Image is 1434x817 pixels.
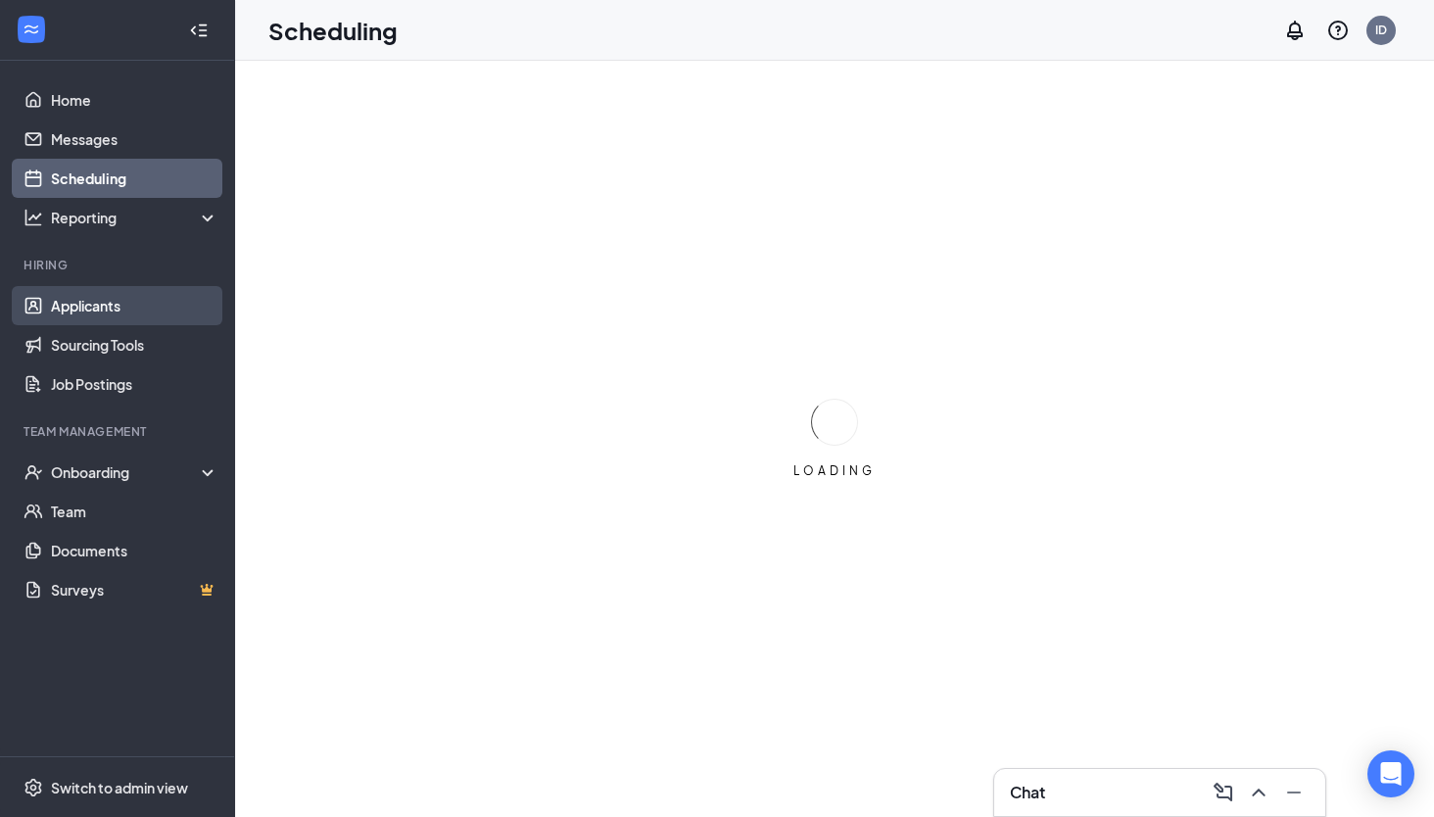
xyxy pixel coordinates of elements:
[24,208,43,227] svg: Analysis
[1010,782,1045,803] h3: Chat
[22,20,41,39] svg: WorkstreamLogo
[24,778,43,797] svg: Settings
[1367,750,1414,797] div: Open Intercom Messenger
[1247,781,1270,804] svg: ChevronUp
[786,462,884,479] div: LOADING
[1278,777,1310,808] button: Minimize
[51,492,218,531] a: Team
[51,462,202,482] div: Onboarding
[24,423,215,440] div: Team Management
[51,120,218,159] a: Messages
[1326,19,1350,42] svg: QuestionInfo
[1208,777,1239,808] button: ComposeMessage
[1283,19,1307,42] svg: Notifications
[51,286,218,325] a: Applicants
[189,21,209,40] svg: Collapse
[51,570,218,609] a: SurveysCrown
[268,14,398,47] h1: Scheduling
[51,778,188,797] div: Switch to admin view
[1212,781,1235,804] svg: ComposeMessage
[24,257,215,273] div: Hiring
[1282,781,1306,804] svg: Minimize
[51,364,218,404] a: Job Postings
[51,80,218,120] a: Home
[51,325,218,364] a: Sourcing Tools
[51,159,218,198] a: Scheduling
[24,462,43,482] svg: UserCheck
[51,531,218,570] a: Documents
[1375,22,1387,38] div: ID
[51,208,219,227] div: Reporting
[1243,777,1274,808] button: ChevronUp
